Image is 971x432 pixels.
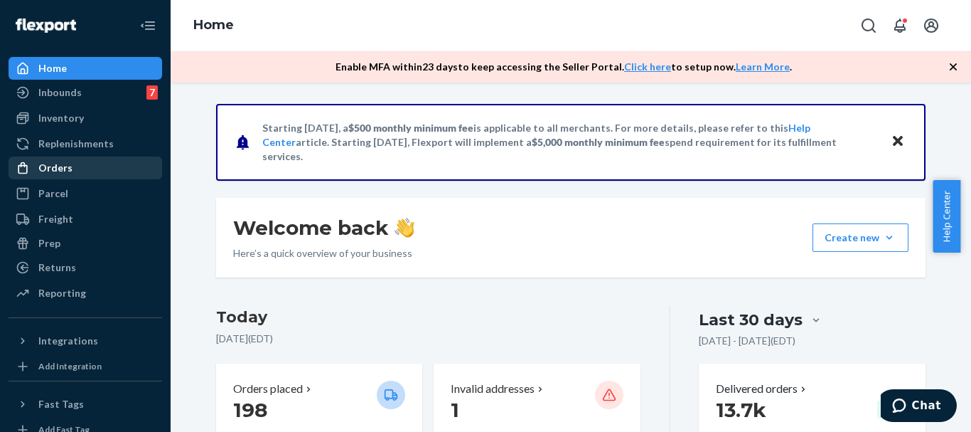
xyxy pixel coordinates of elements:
[699,309,803,331] div: Last 30 days
[262,121,877,164] p: Starting [DATE], a is applicable to all merchants. For more details, please refer to this article...
[233,381,303,397] p: Orders placed
[889,132,907,152] button: Close
[233,215,414,241] h1: Welcome back
[9,232,162,255] a: Prep
[9,81,162,104] a: Inbounds7
[917,11,945,40] button: Open account menu
[193,17,234,33] a: Home
[716,398,766,422] span: 13.7k
[812,223,908,252] button: Create new
[877,401,908,418] div: + 4.1 %
[38,161,73,175] div: Orders
[216,332,640,346] p: [DATE] ( EDT )
[532,136,665,148] span: $5,000 monthly minimum fee
[216,306,640,329] h3: Today
[9,358,162,375] a: Add Integration
[9,157,162,179] a: Orders
[146,85,158,100] div: 7
[9,182,162,205] a: Parcel
[886,11,914,40] button: Open notifications
[134,11,162,40] button: Close Navigation
[38,85,82,100] div: Inbounds
[38,334,98,348] div: Integrations
[233,246,414,260] p: Here’s a quick overview of your business
[38,236,60,251] div: Prep
[854,11,883,40] button: Open Search Box
[9,282,162,305] a: Reporting
[233,398,267,422] span: 198
[699,334,795,348] p: [DATE] - [DATE] ( EDT )
[9,330,162,352] button: Integrations
[9,256,162,279] a: Returns
[348,122,473,134] span: $500 monthly minimum fee
[38,137,114,151] div: Replenishments
[395,218,414,238] img: hand-wave emoji
[38,111,84,125] div: Inventory
[9,132,162,155] a: Replenishments
[9,208,162,231] a: Freight
[9,57,162,80] a: Home
[881,389,957,425] iframe: Opens a widget where you can chat to one of our agents
[38,186,68,201] div: Parcel
[182,5,245,46] ol: breadcrumbs
[336,60,792,74] p: Enable MFA within 23 days to keep accessing the Seller Portal. to setup now. .
[9,107,162,130] a: Inventory
[716,381,809,397] button: Delivered orders
[38,360,102,372] div: Add Integration
[38,212,73,226] div: Freight
[9,393,162,416] button: Fast Tags
[16,19,76,33] img: Flexport logo
[38,397,84,411] div: Fast Tags
[624,60,671,73] a: Click here
[451,381,535,397] p: Invalid addresses
[736,60,790,73] a: Learn More
[38,61,67,75] div: Home
[451,398,459,422] span: 1
[933,180,960,253] button: Help Center
[38,260,76,275] div: Returns
[38,286,86,300] div: Reporting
